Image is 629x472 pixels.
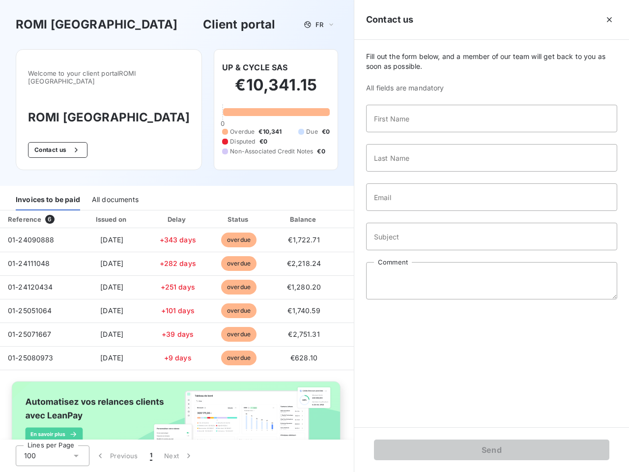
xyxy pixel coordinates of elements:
[221,233,257,247] span: overdue
[203,16,276,33] h3: Client portal
[28,109,190,126] h3: ROMI [GEOGRAPHIC_DATA]
[28,69,190,85] span: Welcome to your client portal ROMI [GEOGRAPHIC_DATA]
[45,215,54,224] span: 6
[366,144,617,172] input: placeholder
[288,236,319,244] span: €1,722.71
[210,214,268,224] div: Status
[221,351,257,365] span: overdue
[24,451,36,461] span: 100
[164,354,192,362] span: +9 days
[259,137,267,146] span: €0
[28,142,87,158] button: Contact us
[100,259,123,267] span: [DATE]
[221,327,257,342] span: overdue
[287,283,321,291] span: €1,280.20
[162,330,194,338] span: +39 days
[272,214,336,224] div: Balance
[317,147,325,156] span: €0
[92,190,139,210] div: All documents
[221,256,257,271] span: overdue
[288,330,319,338] span: €2,751.31
[16,16,177,33] h3: ROMI [GEOGRAPHIC_DATA]
[221,303,257,318] span: overdue
[222,61,287,73] h6: UP & CYCLE SAS
[100,283,123,291] span: [DATE]
[366,223,617,250] input: placeholder
[100,354,123,362] span: [DATE]
[78,214,146,224] div: Issued on
[287,259,321,267] span: €2,218.24
[160,259,196,267] span: +282 days
[322,127,330,136] span: €0
[230,127,255,136] span: Overdue
[230,137,255,146] span: Disputed
[100,330,123,338] span: [DATE]
[366,52,617,71] span: Fill out the form below, and a member of our team will get back to you as soon as possible.
[16,190,80,210] div: Invoices to be paid
[290,354,317,362] span: €628.10
[161,306,195,315] span: +101 days
[366,183,617,211] input: placeholder
[150,214,206,224] div: Delay
[158,445,200,466] button: Next
[258,127,282,136] span: €10,341
[222,75,330,105] h2: €10,341.15
[8,215,41,223] div: Reference
[8,354,54,362] span: 01-25080973
[160,236,196,244] span: +343 days
[221,280,257,295] span: overdue
[221,119,225,127] span: 0
[366,13,414,27] h5: Contact us
[374,440,609,460] button: Send
[315,21,323,29] span: FR
[306,127,317,136] span: Due
[340,214,390,224] div: PDF
[8,236,55,244] span: 01-24090888
[8,306,52,315] span: 01-25051064
[100,306,123,315] span: [DATE]
[8,283,53,291] span: 01-24120434
[287,306,320,315] span: €1,740.59
[366,83,617,93] span: All fields are mandatory
[144,445,158,466] button: 1
[8,259,50,267] span: 01-24111048
[89,445,144,466] button: Previous
[8,330,52,338] span: 01-25071667
[150,451,152,461] span: 1
[100,236,123,244] span: [DATE]
[161,283,195,291] span: +251 days
[366,105,617,132] input: placeholder
[230,147,313,156] span: Non-Associated Credit Notes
